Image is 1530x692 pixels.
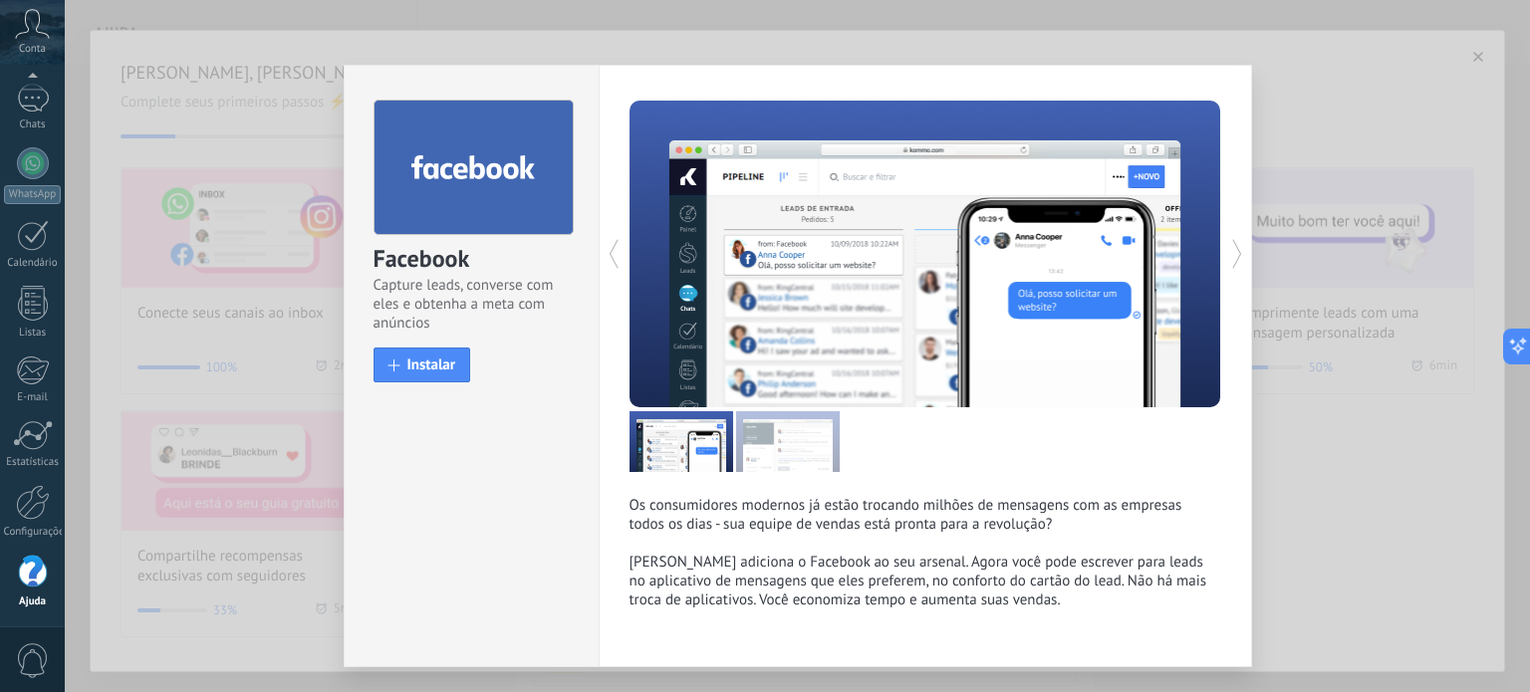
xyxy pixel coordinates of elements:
img: kommo_facebook_tour_1_pt.png [630,411,733,472]
img: kommo_facebook_tour_2_pt.png [736,411,840,472]
div: E-mail [4,391,62,404]
div: Listas [4,327,62,340]
div: Facebook [374,243,570,276]
p: Os consumidores modernos já estão trocando milhões de mensagens com as empresas todos os dias - s... [630,496,1221,609]
span: Conta [19,43,46,56]
span: Capture leads, converse com eles e obtenha a meta com anúncios [374,276,570,333]
div: Estatísticas [4,456,62,469]
div: WhatsApp [4,185,61,204]
div: Calendário [4,257,62,270]
div: Ajuda [4,595,62,608]
button: Instalar [374,347,471,382]
div: Configurações [4,526,62,539]
span: Instalar [407,357,456,372]
div: Chats [4,118,62,131]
